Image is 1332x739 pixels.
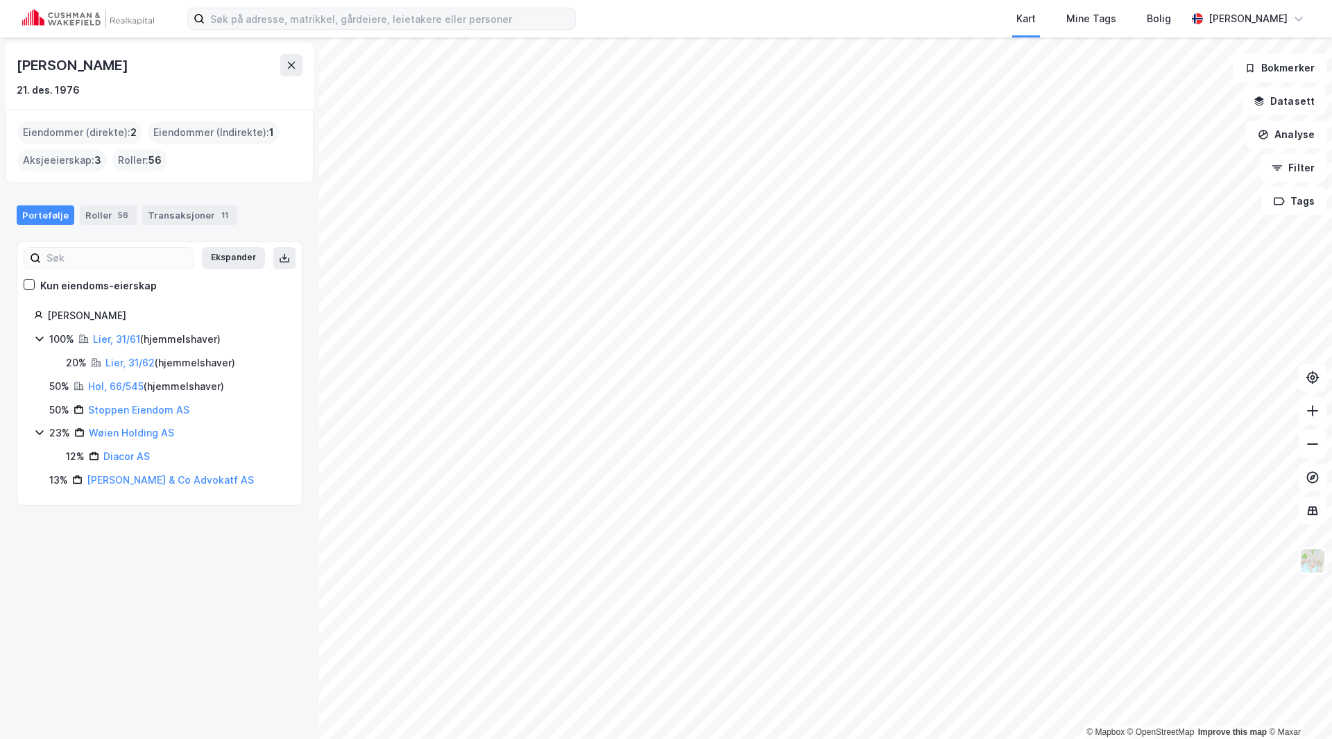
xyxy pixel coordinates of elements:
div: Kontrollprogram for chat [1263,672,1332,739]
div: 50% [49,402,69,418]
a: [PERSON_NAME] & Co Advokatf AS [87,474,254,486]
div: [PERSON_NAME] [1209,10,1288,27]
button: Ekspander [202,247,265,269]
div: 56 [115,208,131,222]
div: 12% [66,448,85,465]
div: ( hjemmelshaver ) [93,331,221,348]
div: Kart [1016,10,1036,27]
a: Stoppen Eiendom AS [88,404,189,416]
img: Z [1299,547,1326,574]
img: cushman-wakefield-realkapital-logo.202ea83816669bd177139c58696a8fa1.svg [22,9,154,28]
a: Lier, 31/62 [105,357,155,368]
div: ( hjemmelshaver ) [105,355,235,371]
div: [PERSON_NAME] [17,54,130,76]
button: Filter [1260,154,1326,182]
div: 20% [66,355,87,371]
iframe: Chat Widget [1263,672,1332,739]
div: ( hjemmelshaver ) [88,378,224,395]
button: Tags [1262,187,1326,215]
div: 11 [218,208,232,222]
a: Hol, 66/545 [88,380,144,392]
a: OpenStreetMap [1127,727,1195,737]
div: Eiendommer (Indirekte) : [148,121,280,144]
button: Analyse [1246,121,1326,148]
div: [PERSON_NAME] [47,307,285,324]
div: 23% [49,425,70,441]
div: Transaksjoner [142,205,237,225]
div: 13% [49,472,68,489]
div: Roller : [112,149,167,171]
input: Søk på adresse, matrikkel, gårdeiere, leietakere eller personer [205,8,575,29]
div: Bolig [1147,10,1171,27]
a: Mapbox [1086,727,1125,737]
a: Wøien Holding AS [89,427,174,439]
span: 2 [130,124,137,141]
div: Roller [80,205,137,225]
a: Diacor AS [103,450,150,462]
span: 3 [94,152,101,169]
div: Portefølje [17,205,74,225]
div: Kun eiendoms-eierskap [40,278,157,294]
div: 21. des. 1976 [17,82,80,99]
button: Bokmerker [1233,54,1326,82]
span: 56 [148,152,162,169]
button: Datasett [1242,87,1326,115]
input: Søk [41,248,193,269]
div: Aksjeeierskap : [17,149,107,171]
div: Eiendommer (direkte) : [17,121,142,144]
div: 100% [49,331,74,348]
a: Lier, 31/61 [93,333,140,345]
div: 50% [49,378,69,395]
div: Mine Tags [1066,10,1116,27]
span: 1 [269,124,274,141]
a: Improve this map [1198,727,1267,737]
